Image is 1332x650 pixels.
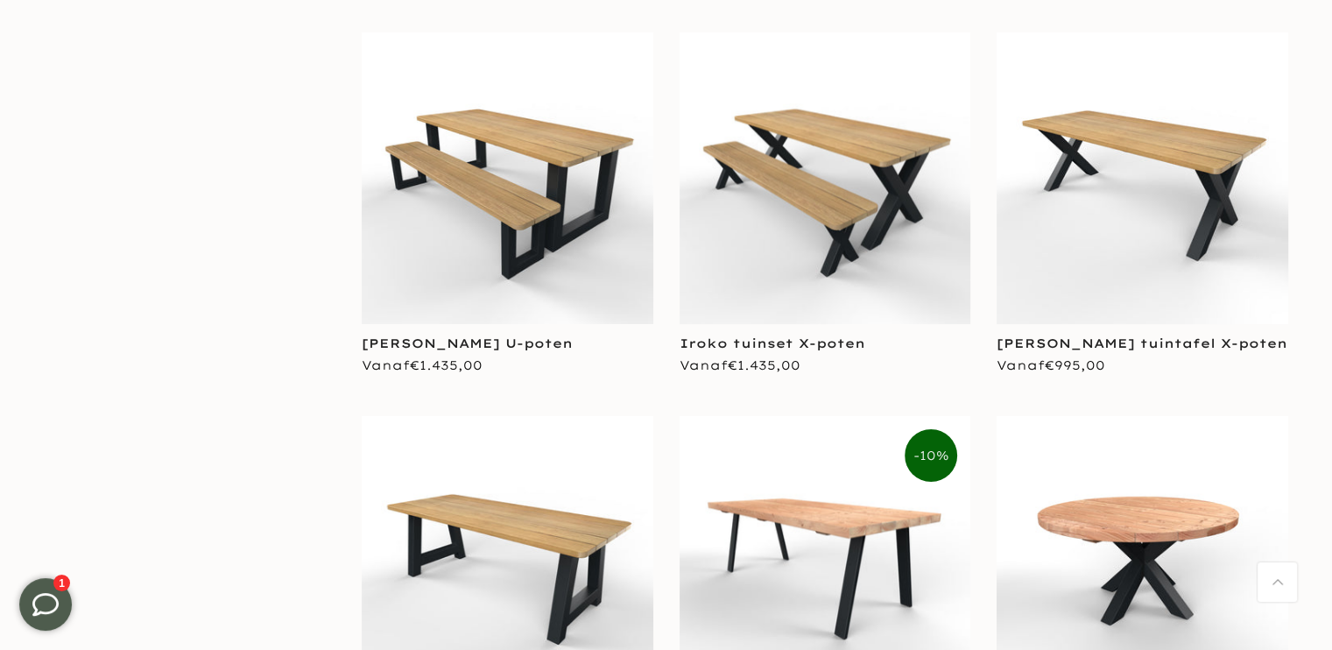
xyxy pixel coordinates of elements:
a: [PERSON_NAME] U-poten [362,336,573,351]
span: €1.435,00 [728,357,800,373]
img: tuintafel en tuinbank rechthoek iroko hout stalen X-poten [680,32,971,324]
iframe: toggle-frame [2,561,89,648]
span: €1.435,00 [410,357,483,373]
a: Terug naar boven [1258,562,1297,602]
img: tuintafel en tuinbank rechthoek iroko hout stalen U-poten [362,32,653,324]
a: [PERSON_NAME] tuintafel X-poten [997,336,1287,351]
a: Iroko tuinset X-poten [680,336,865,351]
span: €995,00 [1045,357,1105,373]
span: -10% [905,429,957,482]
span: Vanaf [362,357,483,373]
span: Vanaf [680,357,800,373]
span: Vanaf [997,357,1105,373]
img: Tuintafel rechthoek iroko hout stalen X-poten [997,32,1288,324]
